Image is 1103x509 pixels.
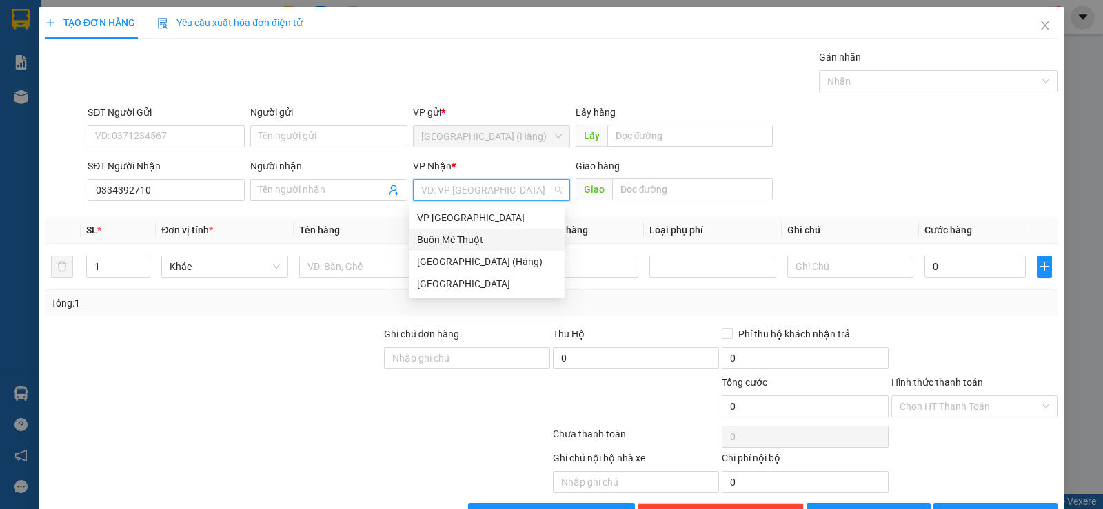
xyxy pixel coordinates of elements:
[722,377,767,388] span: Tổng cước
[388,185,399,196] span: user-add
[45,18,55,28] span: plus
[51,295,427,311] div: Tổng: 1
[644,217,782,244] th: Loại phụ phí
[733,326,856,342] span: Phí thu hộ khách nhận trả
[86,225,97,236] span: SL
[159,89,176,103] span: CC
[161,45,280,61] div: Nguyệt
[12,12,33,26] span: Gửi:
[161,61,280,81] div: 0935401204
[417,210,556,225] div: VP [GEOGRAPHIC_DATA]
[417,276,556,291] div: [GEOGRAPHIC_DATA]
[299,225,340,236] span: Tên hàng
[417,232,556,247] div: Buôn Mê Thuột
[782,217,920,244] th: Ghi chú
[553,450,719,471] div: Ghi chú nội bộ nhà xe
[161,13,194,28] span: Nhận:
[1037,256,1052,278] button: plus
[417,254,556,269] div: [GEOGRAPHIC_DATA] (Hàng)
[413,105,570,120] div: VP gửi
[157,18,168,29] img: icon
[576,178,612,200] span: Giao
[421,126,562,147] span: Đà Nẵng (Hàng)
[45,17,135,28] span: TẠO ĐƠN HÀNG
[537,256,638,278] input: 0
[88,105,245,120] div: SĐT Người Gửi
[409,251,565,273] div: Đà Nẵng (Hàng)
[250,105,407,120] div: Người gửi
[299,256,426,278] input: VD: Bàn, Ghế
[722,450,888,471] div: Chi phí nội bộ
[409,207,565,229] div: VP Nha Trang
[553,329,585,340] span: Thu Hộ
[551,426,720,450] div: Chưa thanh toán
[553,471,719,493] input: Nhập ghi chú
[384,329,460,340] label: Ghi chú đơn hàng
[12,12,152,59] div: [GEOGRAPHIC_DATA] (Hàng)
[819,52,861,63] label: Gán nhãn
[409,273,565,295] div: Sài Gòn
[1038,261,1051,272] span: plus
[88,158,245,174] div: SĐT Người Nhận
[384,347,550,369] input: Ghi chú đơn hàng
[924,225,972,236] span: Cước hàng
[170,256,280,277] span: Khác
[891,377,983,388] label: Hình thức thanh toán
[409,229,565,251] div: Buôn Mê Thuột
[1026,7,1064,45] button: Close
[576,125,607,147] span: Lấy
[576,107,616,118] span: Lấy hàng
[250,158,407,174] div: Người nhận
[612,178,773,200] input: Dọc đường
[161,225,213,236] span: Đơn vị tính
[787,256,914,278] input: Ghi Chú
[576,160,620,172] span: Giao hàng
[51,256,73,278] button: delete
[413,160,452,172] span: VP Nhận
[157,17,303,28] span: Yêu cầu xuất hóa đơn điện tử
[1040,20,1051,31] span: close
[161,12,280,45] div: Buôn Mê Thuột
[607,125,773,147] input: Dọc đường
